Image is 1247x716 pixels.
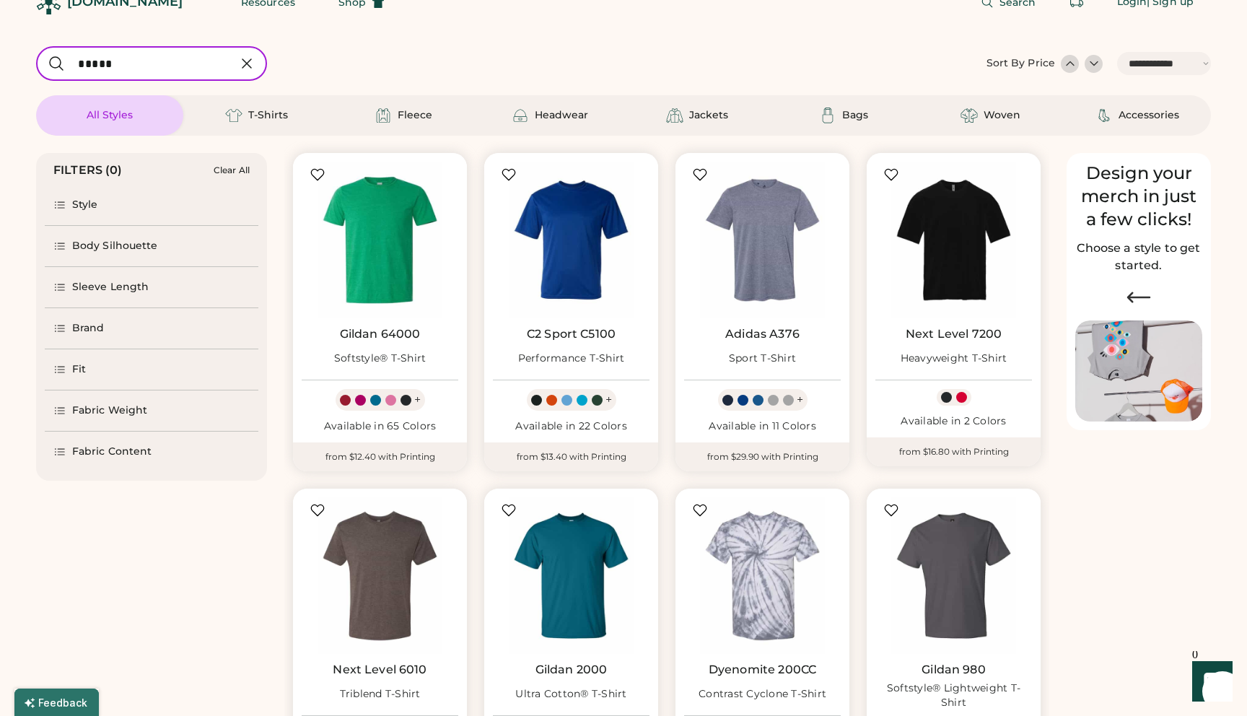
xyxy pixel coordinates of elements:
div: Fleece [398,108,432,123]
img: Bags Icon [819,107,836,124]
a: Adidas A376 [725,327,800,341]
div: Design your merch in just a few clicks! [1075,162,1202,231]
div: + [605,392,612,408]
div: Fabric Content [72,445,152,459]
div: Ultra Cotton® T-Shirt [515,687,626,702]
img: Headwear Icon [512,107,529,124]
img: Gildan 64000 Softstyle® T-Shirt [302,162,458,318]
div: Clear All [214,165,250,175]
img: Gildan 2000 Ultra Cotton® T-Shirt [493,497,649,654]
div: Headwear [535,108,588,123]
div: Sport T-Shirt [729,352,796,366]
div: Performance T-Shirt [518,352,625,366]
div: Heavyweight T-Shirt [901,352,1007,366]
a: C2 Sport C5100 [527,327,616,341]
div: Jackets [689,108,728,123]
div: FILTERS (0) [53,162,123,179]
div: T-Shirts [248,108,288,123]
div: Style [72,198,98,212]
div: Sort By Price [986,56,1055,71]
a: Next Level 6010 [333,663,426,677]
a: Gildan 980 [922,663,986,677]
img: Next Level 6010 Triblend T-Shirt [302,497,458,654]
div: Bags [842,108,868,123]
h2: Choose a style to get started. [1075,240,1202,274]
div: Brand [72,321,105,336]
img: Image of Lisa Congdon Eye Print on T-Shirt and Hat [1075,320,1202,422]
img: T-Shirts Icon [225,107,242,124]
img: Adidas A376 Sport T-Shirt [684,162,841,318]
div: Fabric Weight [72,403,147,418]
div: Softstyle® Lightweight T-Shirt [875,681,1032,710]
img: Dyenomite 200CC Contrast Cyclone T-Shirt [684,497,841,654]
div: Accessories [1119,108,1179,123]
div: Available in 65 Colors [302,419,458,434]
div: + [414,392,421,408]
div: + [797,392,803,408]
img: Next Level 7200 Heavyweight T-Shirt [875,162,1032,318]
img: C2 Sport C5100 Performance T-Shirt [493,162,649,318]
div: Body Silhouette [72,239,158,253]
a: Gildan 2000 [535,663,608,677]
div: from $16.80 with Printing [867,437,1041,466]
a: Dyenomite 200CC [709,663,816,677]
div: Sleeve Length [72,280,149,294]
img: Woven Icon [961,107,978,124]
iframe: Front Chat [1178,651,1241,713]
div: Triblend T-Shirt [340,687,421,702]
img: Accessories Icon [1095,107,1113,124]
img: Gildan 980 Softstyle® Lightweight T-Shirt [875,497,1032,654]
div: from $12.40 with Printing [293,442,467,471]
div: Contrast Cyclone T-Shirt [699,687,826,702]
div: Softstyle® T-Shirt [334,352,426,366]
img: Fleece Icon [375,107,392,124]
div: Available in 11 Colors [684,419,841,434]
div: Woven [984,108,1020,123]
div: Available in 22 Colors [493,419,649,434]
div: Available in 2 Colors [875,414,1032,429]
div: Fit [72,362,86,377]
img: Jackets Icon [666,107,683,124]
div: from $29.90 with Printing [675,442,849,471]
div: All Styles [87,108,133,123]
div: from $13.40 with Printing [484,442,658,471]
a: Gildan 64000 [340,327,421,341]
a: Next Level 7200 [906,327,1002,341]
